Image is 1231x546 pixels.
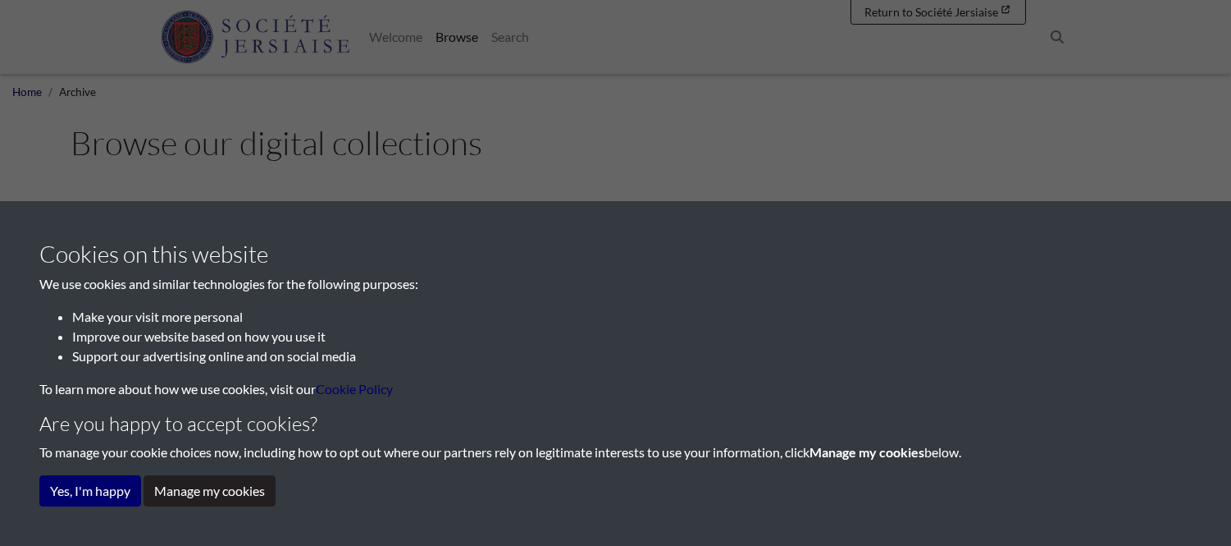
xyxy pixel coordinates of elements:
a: learn more about cookies [316,381,393,397]
strong: Manage my cookies [809,444,924,460]
p: To manage your cookie choices now, including how to opt out where our partners rely on legitimate... [39,443,1192,462]
li: Support our advertising online and on social media [72,346,1192,366]
p: We use cookies and similar technologies for the following purposes: [39,274,1192,294]
button: Yes, I'm happy [39,475,141,507]
li: Make your visit more personal [72,307,1192,327]
p: To learn more about how we use cookies, visit our [39,379,1192,399]
h4: Are you happy to accept cookies? [39,412,1192,436]
li: Improve our website based on how you use it [72,327,1192,346]
h3: Cookies on this website [39,241,1192,268]
button: Manage my cookies [144,475,276,507]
